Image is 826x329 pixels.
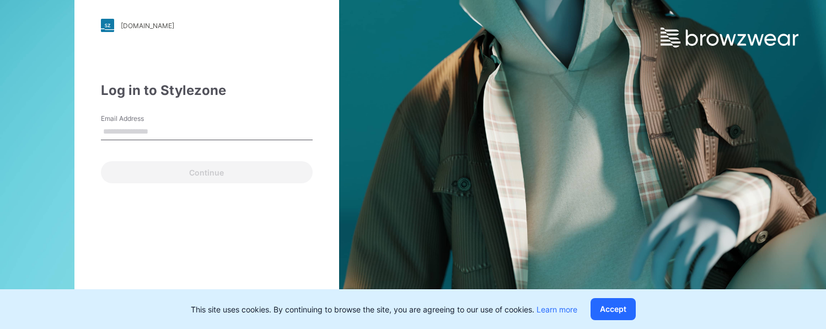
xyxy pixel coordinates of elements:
div: [DOMAIN_NAME] [121,22,174,30]
div: Log in to Stylezone [101,81,313,100]
img: stylezone-logo.562084cfcfab977791bfbf7441f1a819.svg [101,19,114,32]
img: browzwear-logo.e42bd6dac1945053ebaf764b6aa21510.svg [661,28,798,47]
p: This site uses cookies. By continuing to browse the site, you are agreeing to our use of cookies. [191,304,577,315]
a: Learn more [537,305,577,314]
label: Email Address [101,114,178,124]
a: [DOMAIN_NAME] [101,19,313,32]
button: Accept [591,298,636,320]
